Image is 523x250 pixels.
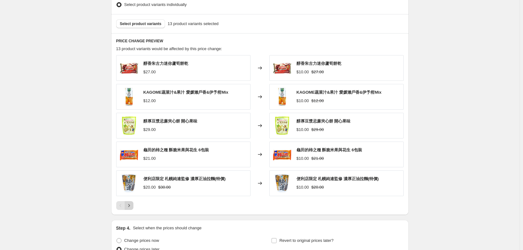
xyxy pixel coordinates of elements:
[116,225,131,231] h2: Step 4.
[273,116,292,135] img: 4515996942518_e66350b1-53c8-443b-9fcc-1b129dc4583c_80x.jpg
[143,148,209,152] span: 龜田的柿之種 酥脆米果與花生 6包裝
[120,21,162,26] span: Select product variants
[143,69,156,75] div: $27.00
[297,98,309,104] div: $10.00
[116,39,404,44] h6: PRICE CHANGE PREVIEW
[143,176,226,181] span: 便利店限定 札幌純連監修 濃厚正油拉麵(特價)
[297,148,362,152] span: 龜田的柿之種 酥脆米果與花生 6包裝
[143,155,156,162] div: $21.00
[311,98,324,104] strike: $12.00
[279,238,334,243] span: Revert to original prices later?
[143,61,188,66] span: 醇香朱古力迷你蘆筍餅乾
[116,19,165,28] button: Select product variants
[143,184,156,190] div: $20.00
[143,127,156,133] div: $29.00
[125,201,133,210] button: Next
[273,87,292,106] img: 4901306300169_e8f304db-564e-4cb3-b798-9f7a21a37b78_80x.jpg
[158,184,171,190] strike: $30.00
[273,174,292,193] img: 4901734058748_cbbb6b88-d162-4f41-a58b-49fb5521d0bf_80x.jpg
[297,90,382,95] span: KAGOME蔬菜汁&果汁 愛媛瀨戶香&伊予柑Mix
[311,155,324,162] strike: $21.00
[297,119,351,123] span: 醇厚豆漿忌廉夾心餅 開心果味
[116,201,133,210] nav: Pagination
[143,119,198,123] span: 醇厚豆漿忌廉夾心餅 開心果味
[273,145,292,164] img: 4901313205167_4fcc7831-c511-4fad-a825-e81bfd7be9f8_80x.jpg
[297,69,309,75] div: $10.00
[143,90,229,95] span: KAGOME蔬菜汁&果汁 愛媛瀨戶香&伊予柑Mix
[168,21,219,27] span: 13 product variants selected
[311,69,324,75] strike: $27.00
[124,238,159,243] span: Change prices now
[273,59,292,77] img: 4901588617405_82accf53-b689-42ff-a1ed-6a03b545b41e_80x.jpg
[120,116,138,135] img: 4515996942518_e66350b1-53c8-443b-9fcc-1b129dc4583c_80x.jpg
[297,184,309,190] div: $10.00
[120,59,138,77] img: 4901588617405_82accf53-b689-42ff-a1ed-6a03b545b41e_80x.jpg
[120,87,138,106] img: 4901306300169_e8f304db-564e-4cb3-b798-9f7a21a37b78_80x.jpg
[297,176,379,181] span: 便利店限定 札幌純連監修 濃厚正油拉麵(特價)
[120,174,138,193] img: 4901734058748_cbbb6b88-d162-4f41-a58b-49fb5521d0bf_80x.jpg
[297,155,309,162] div: $10.00
[311,184,324,190] strike: $20.00
[116,46,222,51] span: 13 product variants would be affected by this price change:
[143,98,156,104] div: $12.00
[311,127,324,133] strike: $29.00
[133,225,201,231] p: Select when the prices should change
[124,2,187,7] span: Select product variants individually
[297,127,309,133] div: $10.00
[297,61,341,66] span: 醇香朱古力迷你蘆筍餅乾
[120,145,138,164] img: 4901313205167_4fcc7831-c511-4fad-a825-e81bfd7be9f8_80x.jpg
